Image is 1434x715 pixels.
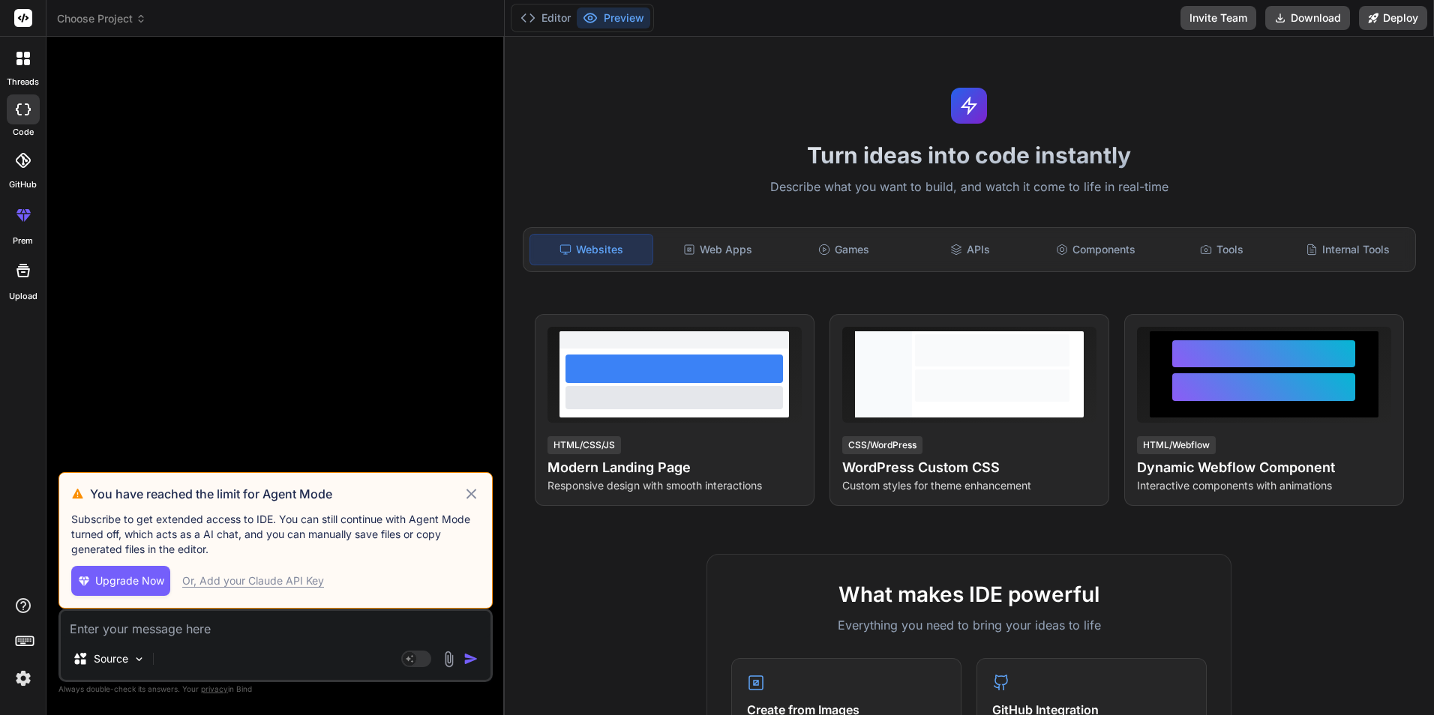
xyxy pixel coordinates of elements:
[57,11,146,26] span: Choose Project
[1180,6,1256,30] button: Invite Team
[782,234,905,265] div: Games
[9,290,37,303] label: Upload
[547,436,621,454] div: HTML/CSS/JS
[1359,6,1427,30] button: Deploy
[71,512,480,557] p: Subscribe to get extended access to IDE. You can still continue with Agent Mode turned off, which...
[842,436,922,454] div: CSS/WordPress
[656,234,779,265] div: Web Apps
[463,651,478,666] img: icon
[1160,234,1283,265] div: Tools
[731,579,1207,610] h2: What makes IDE powerful
[731,616,1207,634] p: Everything you need to bring your ideas to life
[71,566,170,596] button: Upgrade Now
[1137,478,1391,493] p: Interactive components with animations
[547,457,802,478] h4: Modern Landing Page
[94,651,128,666] p: Source
[9,178,37,191] label: GitHub
[1137,436,1216,454] div: HTML/Webflow
[13,126,34,139] label: code
[514,178,1426,197] p: Describe what you want to build, and watch it come to life in real-time
[182,573,324,588] div: Or, Add your Claude API Key
[58,682,493,696] p: Always double-check its answers. Your in Bind
[514,142,1426,169] h1: Turn ideas into code instantly
[529,234,654,265] div: Websites
[842,457,1096,478] h4: WordPress Custom CSS
[547,478,802,493] p: Responsive design with smooth interactions
[1034,234,1157,265] div: Components
[514,7,577,28] button: Editor
[133,653,145,666] img: Pick Models
[1137,457,1391,478] h4: Dynamic Webflow Component
[90,485,462,503] h3: You have reached the limit for Agent Mode
[842,478,1096,493] p: Custom styles for theme enhancement
[95,573,164,588] span: Upgrade Now
[1265,6,1350,30] button: Download
[908,234,1031,265] div: APIs
[440,651,457,668] img: attachment
[1286,234,1409,265] div: Internal Tools
[7,76,39,88] label: threads
[201,684,228,693] span: privacy
[13,235,33,247] label: prem
[577,7,650,28] button: Preview
[10,666,36,691] img: settings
